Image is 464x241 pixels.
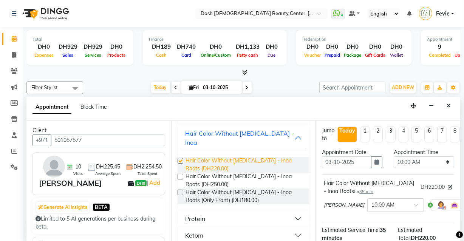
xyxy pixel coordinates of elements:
button: Protein [181,212,307,226]
span: Prepaid [323,53,342,58]
div: Client [32,127,165,134]
img: Interior.png [450,201,459,210]
span: Completed [427,53,453,58]
span: Appointment [32,100,71,114]
div: Ketom [185,231,203,240]
img: Fevie [419,7,432,20]
button: +971 [32,134,51,146]
div: 9 [427,43,453,51]
li: 1 [360,127,370,142]
button: Generate AI Insights [36,202,89,213]
li: 4 [399,127,408,142]
li: 3 [386,127,396,142]
div: DH0 [323,43,342,51]
span: Due [266,53,278,58]
span: 10 [75,163,81,171]
span: Wallet [388,53,405,58]
button: ADD NEW [390,82,416,93]
span: Total Spent [138,171,158,176]
span: Visits [73,171,83,176]
div: DH929 [80,43,105,51]
div: Jump to [322,127,334,142]
div: Protein [185,214,205,223]
div: Total [32,36,127,43]
span: Average Spent [95,171,121,176]
div: Hair Color Without [MEDICAL_DATA] - Inoa Roots [324,179,418,195]
div: Limited to 5 AI generations per business during beta. [36,215,162,231]
img: avatar [43,156,65,178]
div: DH0 [263,43,281,51]
span: [PERSON_NAME] [324,201,364,209]
button: Hair Color Without [MEDICAL_DATA] - Inoa [181,127,307,149]
div: DH0 [302,43,323,51]
div: Redemption [302,36,405,43]
div: Finance [149,36,281,43]
span: DH0 [135,180,147,186]
div: Today [339,127,355,135]
li: 2 [373,127,383,142]
div: [PERSON_NAME] [39,178,102,189]
div: DH740 [174,43,199,51]
small: for [354,189,373,194]
span: Hair Color Without [MEDICAL_DATA] - Inoa Roots (DH220.00) [186,157,304,173]
span: Voucher [302,53,323,58]
div: DH0 [342,43,363,51]
span: ADD NEW [392,85,414,90]
span: Estimated Service Time: [322,227,380,233]
input: yyyy-mm-dd [322,156,371,168]
span: Fri [187,85,201,90]
div: Hair Color Without [MEDICAL_DATA] - Inoa [185,129,295,147]
a: Add [148,178,161,187]
button: Close [443,100,454,112]
div: DH189 [149,43,174,51]
span: Sales [61,53,76,58]
span: DH225.45 [96,163,120,171]
span: Petty cash [235,53,260,58]
i: Edit price [448,185,452,190]
input: 2025-10-03 [201,82,239,93]
li: 7 [437,127,447,142]
div: DH0 [199,43,233,51]
span: Fevie [436,10,450,18]
span: Services [83,53,103,58]
span: Expenses [32,53,56,58]
span: BETA [93,204,110,211]
span: Gift Cards [363,53,387,58]
span: Cash [154,53,169,58]
input: Search Appointment [319,82,385,93]
div: DH1,133 [233,43,263,51]
li: 6 [424,127,434,142]
span: Block Time [80,104,107,110]
li: 8 [450,127,460,142]
div: DH0 [32,43,56,51]
div: DH929 [56,43,80,51]
div: Appointment Date [322,148,382,156]
span: Hair Color Without [MEDICAL_DATA] - Inoa Roots (Only Front) (DH180.00) [186,188,304,204]
div: DH0 [105,43,127,51]
span: Filter Stylist [31,84,58,90]
div: Appointment Time [394,148,454,156]
div: DH0 [387,43,405,51]
span: Products [105,53,127,58]
span: Today [151,82,170,93]
input: Search by Name/Mobile/Email/Code [51,134,165,146]
img: Hairdresser.png [436,201,445,210]
span: Card [179,53,193,58]
span: Hair Color Without [MEDICAL_DATA] - Inoa Roots (DH250.00) [186,173,304,188]
li: 5 [411,127,421,142]
span: Online/Custom [199,53,233,58]
div: DH0 [363,43,387,51]
span: DH220.00 [421,183,445,191]
span: DH2,254.50 [133,163,162,171]
span: 35 min [359,189,373,194]
span: | [147,178,161,187]
img: logo [19,3,71,24]
span: Package [342,53,363,58]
